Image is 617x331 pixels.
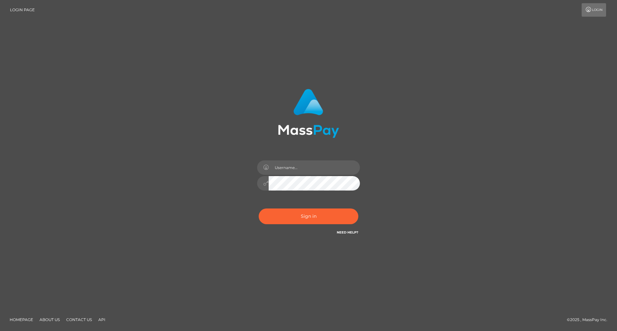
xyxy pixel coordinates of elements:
a: About Us [37,315,62,325]
a: Contact Us [64,315,94,325]
img: MassPay Login [278,89,339,138]
a: API [96,315,108,325]
a: Login Page [10,3,35,17]
a: Login [582,3,606,17]
input: Username... [269,160,360,175]
div: © 2025 , MassPay Inc. [567,316,612,323]
a: Homepage [7,315,36,325]
button: Sign in [259,208,358,224]
a: Need Help? [337,230,358,234]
